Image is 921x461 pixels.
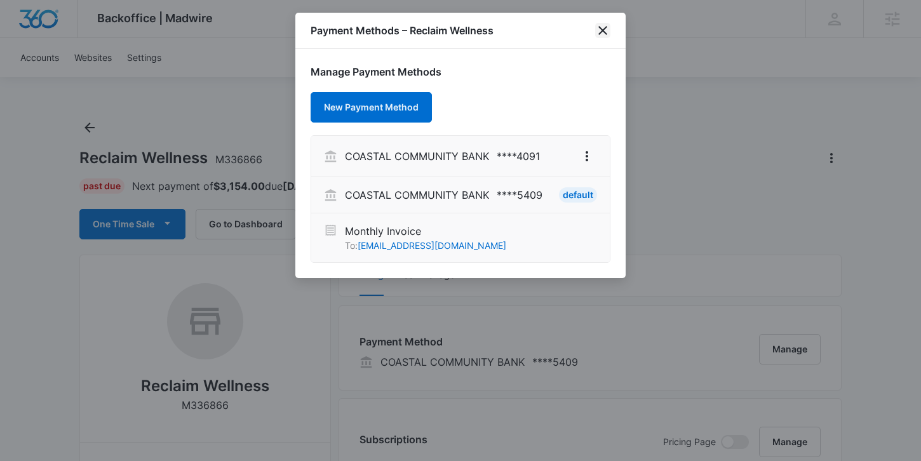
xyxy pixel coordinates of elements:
[33,33,140,43] div: Domain: [DOMAIN_NAME]
[345,149,489,164] p: COASTAL COMMUNITY BANK
[345,187,489,203] p: COASTAL COMMUNITY BANK
[140,75,214,83] div: Keywords by Traffic
[311,92,432,123] button: New Payment Method
[577,146,597,166] button: View More
[34,74,44,84] img: tab_domain_overview_orange.svg
[358,240,506,251] a: [EMAIL_ADDRESS][DOMAIN_NAME]
[20,33,30,43] img: website_grey.svg
[20,20,30,30] img: logo_orange.svg
[36,20,62,30] div: v 4.0.25
[559,187,597,203] div: Default
[311,64,610,79] h1: Manage Payment Methods
[48,75,114,83] div: Domain Overview
[595,23,610,38] button: close
[345,224,506,239] p: Monthly Invoice
[126,74,137,84] img: tab_keywords_by_traffic_grey.svg
[345,239,506,252] p: To:
[311,23,494,38] h1: Payment Methods – Reclaim Wellness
